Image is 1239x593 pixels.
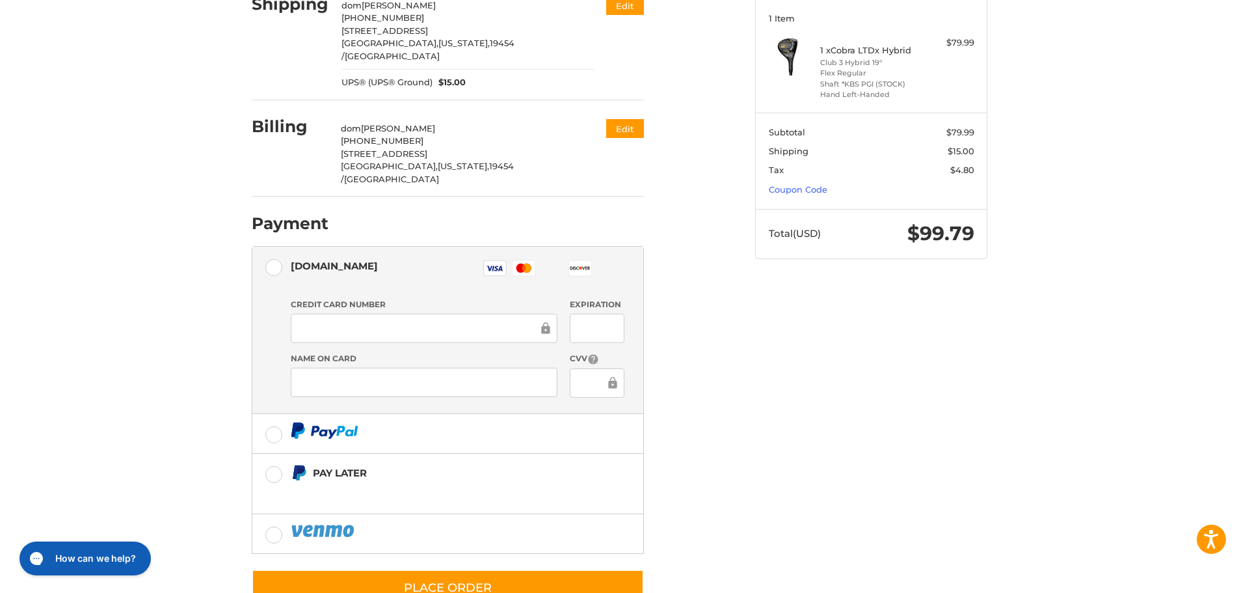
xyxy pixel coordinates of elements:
label: Credit Card Number [291,299,557,310]
a: Coupon Code [769,184,827,195]
div: Pay Later [313,462,562,484]
span: [US_STATE], [438,161,489,171]
img: PayPal icon [291,422,358,439]
span: $99.79 [907,221,974,245]
span: [PERSON_NAME] [361,123,435,133]
span: $15.00 [433,76,466,89]
li: Hand Left-Handed [820,89,920,100]
h2: Billing [252,117,328,137]
span: [PHONE_NUMBER] [341,12,424,23]
iframe: Google Customer Reviews [1132,558,1239,593]
label: Name on Card [291,353,557,365]
span: $15.00 [948,146,974,156]
h3: 1 Item [769,13,974,23]
div: $79.99 [923,36,974,49]
li: Flex Regular [820,68,920,79]
span: [STREET_ADDRESS] [341,148,427,159]
span: [GEOGRAPHIC_DATA], [341,38,438,48]
iframe: Gorgias live chat messenger [13,537,155,580]
button: Edit [606,119,644,138]
h4: 1 x Cobra LTDx Hybrid [820,45,920,55]
span: $4.80 [950,165,974,175]
img: Pay Later icon [291,465,307,481]
li: Club 3 Hybrid 19° [820,57,920,68]
span: 19454 / [341,161,514,184]
iframe: PayPal Message 1 [291,486,563,498]
span: Tax [769,165,784,175]
div: [DOMAIN_NAME] [291,255,378,277]
span: Shipping [769,146,808,156]
span: 19454 / [341,38,514,61]
span: dom [341,123,361,133]
span: Subtotal [769,127,805,137]
span: [GEOGRAPHIC_DATA] [345,51,440,61]
img: PayPal icon [291,523,357,539]
span: $79.99 [946,127,974,137]
label: CVV [570,353,624,365]
span: [GEOGRAPHIC_DATA] [344,174,439,184]
span: [GEOGRAPHIC_DATA], [341,161,438,171]
span: UPS® (UPS® Ground) [341,76,433,89]
span: Total (USD) [769,227,821,240]
span: [STREET_ADDRESS] [341,25,428,36]
li: Shaft *KBS PGI (STOCK) [820,79,920,90]
label: Expiration [570,299,624,310]
span: [US_STATE], [438,38,490,48]
h2: Payment [252,214,328,234]
span: [PHONE_NUMBER] [341,135,423,146]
